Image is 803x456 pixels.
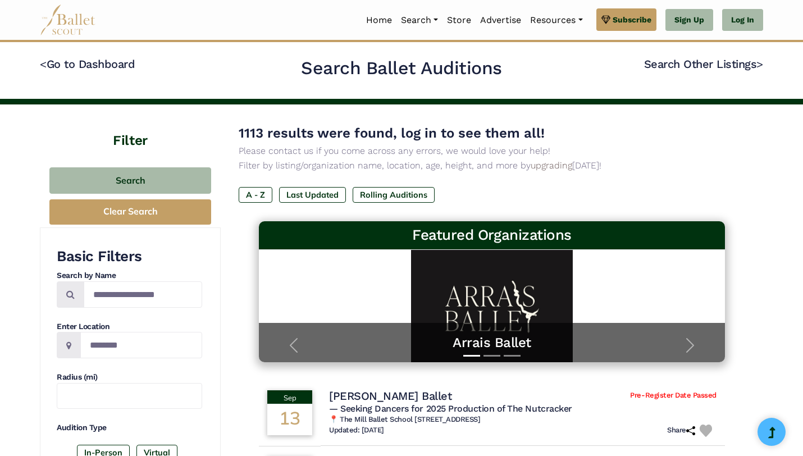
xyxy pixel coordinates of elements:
[504,349,521,362] button: Slide 3
[239,144,745,158] p: Please contact us if you come across any errors, we would love your help!
[57,247,202,266] h3: Basic Filters
[613,13,651,26] span: Subscribe
[268,226,716,245] h3: Featured Organizations
[526,8,587,32] a: Resources
[239,187,272,203] label: A - Z
[49,199,211,225] button: Clear Search
[483,349,500,362] button: Slide 2
[665,9,713,31] a: Sign Up
[644,57,763,71] a: Search Other Listings>
[267,404,312,435] div: 13
[301,57,502,80] h2: Search Ballet Auditions
[667,426,695,435] h6: Share
[57,372,202,383] h4: Radius (mi)
[630,391,716,400] span: Pre-Register Date Passed
[80,332,202,358] input: Location
[270,334,714,352] a: Arrais Ballet
[279,187,346,203] label: Last Updated
[239,125,545,141] span: 1113 results were found, log in to see them all!
[442,8,476,32] a: Store
[329,403,572,414] span: — Seeking Dancers for 2025 Production of The Nutcracker
[40,104,221,151] h4: Filter
[596,8,656,31] a: Subscribe
[84,281,202,308] input: Search by names...
[756,57,763,71] code: >
[476,8,526,32] a: Advertise
[57,422,202,434] h4: Audition Type
[396,8,442,32] a: Search
[267,390,312,404] div: Sep
[531,160,572,171] a: upgrading
[329,389,451,403] h4: [PERSON_NAME] Ballet
[57,270,202,281] h4: Search by Name
[49,167,211,194] button: Search
[601,13,610,26] img: gem.svg
[362,8,396,32] a: Home
[239,158,745,173] p: Filter by listing/organization name, location, age, height, and more by [DATE]!
[40,57,135,71] a: <Go to Dashboard
[463,349,480,362] button: Slide 1
[353,187,435,203] label: Rolling Auditions
[57,321,202,332] h4: Enter Location
[329,415,717,425] h6: 📍 The Mill Ballet School [STREET_ADDRESS]
[722,9,763,31] a: Log In
[40,57,47,71] code: <
[329,426,384,435] h6: Updated: [DATE]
